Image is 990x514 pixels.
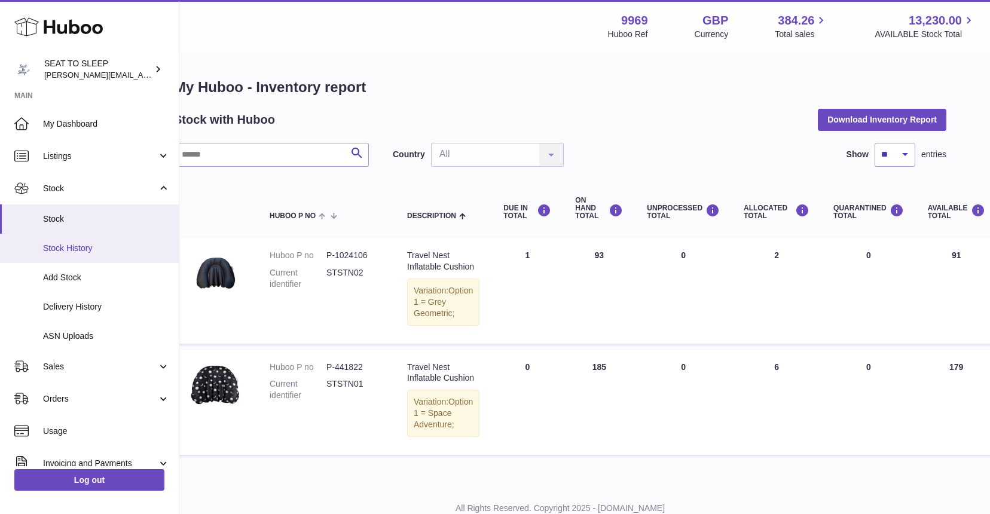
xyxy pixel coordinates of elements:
[326,378,383,401] dd: STSTN01
[647,204,720,220] div: UNPROCESSED Total
[43,151,157,162] span: Listings
[818,109,946,130] button: Download Inventory Report
[414,286,473,318] span: Option 1 = Grey Geometric;
[775,13,828,40] a: 384.26 Total sales
[326,267,383,290] dd: STSTN02
[921,149,946,160] span: entries
[43,213,170,225] span: Stock
[43,458,157,469] span: Invoicing and Payments
[43,243,170,254] span: Stock History
[414,397,473,429] span: Option 1 = Space Adventure;
[695,29,729,40] div: Currency
[326,250,383,261] dd: P-1024106
[909,13,962,29] span: 13,230.00
[174,78,946,97] h1: My Huboo - Inventory report
[43,393,157,405] span: Orders
[407,362,479,384] div: Travel Nest Inflatable Cushion
[503,204,551,220] div: DUE IN TOTAL
[393,149,425,160] label: Country
[14,60,32,78] img: amy@seattosleep.co.uk
[833,204,904,220] div: QUARANTINED Total
[744,204,809,220] div: ALLOCATED Total
[575,197,623,221] div: ON HAND Total
[186,362,246,411] img: product image
[563,238,635,343] td: 93
[702,13,728,29] strong: GBP
[621,13,648,29] strong: 9969
[326,362,383,373] dd: P-441822
[44,58,152,81] div: SEAT TO SLEEP
[43,331,170,342] span: ASN Uploads
[186,250,246,296] img: product image
[14,469,164,491] a: Log out
[407,390,479,437] div: Variation:
[44,70,240,79] span: [PERSON_NAME][EMAIL_ADDRESS][DOMAIN_NAME]
[43,361,157,372] span: Sales
[407,279,479,326] div: Variation:
[43,301,170,313] span: Delivery History
[608,29,648,40] div: Huboo Ref
[775,29,828,40] span: Total sales
[43,426,170,437] span: Usage
[866,362,871,372] span: 0
[407,212,456,220] span: Description
[778,13,814,29] span: 384.26
[732,238,821,343] td: 2
[270,378,326,401] dt: Current identifier
[847,149,869,160] label: Show
[270,212,316,220] span: Huboo P no
[732,350,821,455] td: 6
[563,350,635,455] td: 185
[164,503,956,514] p: All Rights Reserved. Copyright 2025 - [DOMAIN_NAME]
[43,272,170,283] span: Add Stock
[635,350,732,455] td: 0
[491,238,563,343] td: 1
[43,118,170,130] span: My Dashboard
[866,250,871,260] span: 0
[270,267,326,290] dt: Current identifier
[875,13,976,40] a: 13,230.00 AVAILABLE Stock Total
[491,350,563,455] td: 0
[174,112,275,128] h2: Stock with Huboo
[270,362,326,373] dt: Huboo P no
[875,29,976,40] span: AVAILABLE Stock Total
[407,250,479,273] div: Travel Nest Inflatable Cushion
[43,183,157,194] span: Stock
[928,204,985,220] div: AVAILABLE Total
[270,250,326,261] dt: Huboo P no
[635,238,732,343] td: 0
